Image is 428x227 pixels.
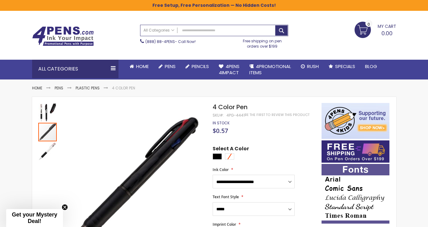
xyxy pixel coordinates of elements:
[112,86,135,91] li: 4 Color Pen
[32,60,118,78] div: All Categories
[213,126,228,135] span: $0.57
[214,60,244,80] a: 4Pens4impact
[192,63,209,70] span: Pencils
[245,113,310,117] a: Be the first to review this product
[360,60,382,73] a: Blog
[368,21,370,27] span: 0
[32,85,42,91] a: Home
[335,63,355,70] span: Specials
[219,63,239,76] span: 4Pens 4impact
[154,60,181,73] a: Pens
[355,22,396,37] a: 0.00 0
[213,194,239,199] span: Text Font Style
[38,122,57,141] div: 4 Color Pen
[324,60,360,73] a: Specials
[145,39,175,44] a: (888) 88-4PENS
[249,63,291,76] span: 4PROMOTIONAL ITEMS
[165,63,176,70] span: Pens
[213,222,236,227] span: Imprint Color
[296,60,324,73] a: Rush
[140,25,177,35] a: All Categories
[136,63,149,70] span: Home
[365,63,377,70] span: Blog
[381,29,393,37] span: 0.00
[322,164,389,224] img: font-personalization-examples
[244,60,296,80] a: 4PROMOTIONALITEMS
[55,85,63,91] a: Pens
[38,142,57,161] img: 4 Color Pen
[322,140,389,163] img: Free shipping on orders over $199
[6,209,63,227] div: Get your Mystery Deal!Close teaser
[213,153,222,160] div: Black
[38,141,57,161] div: 4 Color Pen
[38,104,57,122] img: 4 Color Pen
[213,113,224,118] strong: SKU
[213,121,230,126] div: Availability
[213,103,247,111] span: 4 Color Pen
[213,120,230,126] span: In stock
[145,39,196,44] span: - Call Now!
[12,212,57,224] span: Get your Mystery Deal!
[62,204,68,210] button: Close teaser
[213,167,229,172] span: Ink Color
[143,28,174,33] span: All Categories
[307,63,319,70] span: Rush
[213,145,249,154] span: Select A Color
[76,85,100,91] a: Plastic Pens
[322,103,389,139] img: 4pens 4 kids
[125,60,154,73] a: Home
[32,26,94,46] img: 4Pens Custom Pens and Promotional Products
[226,113,245,118] div: 4PG-4441
[181,60,214,73] a: Pencils
[236,36,288,49] div: Free shipping on pen orders over $199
